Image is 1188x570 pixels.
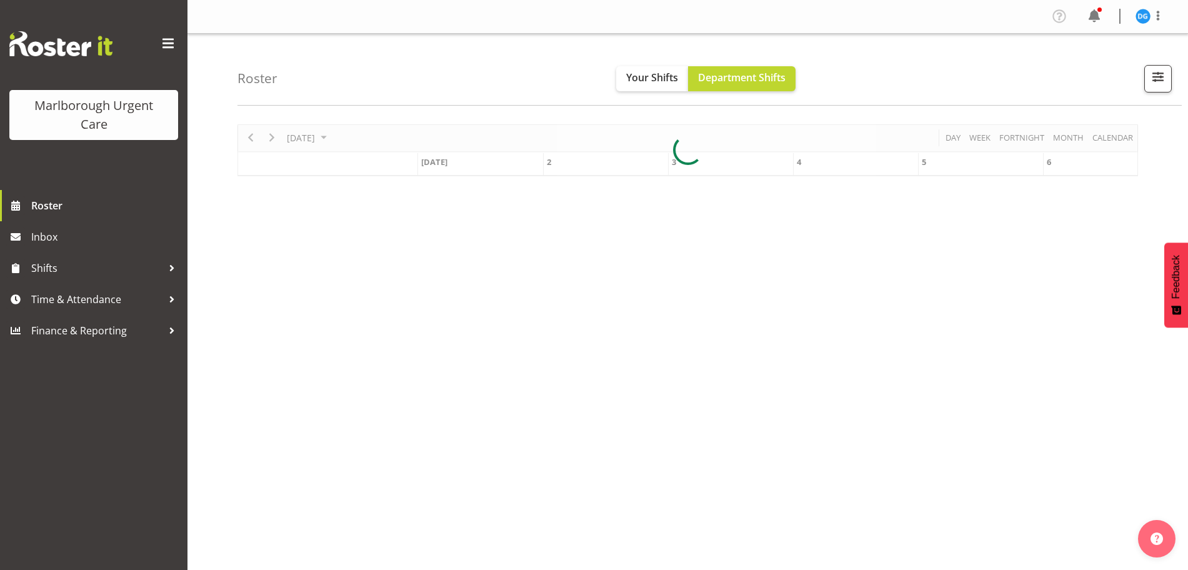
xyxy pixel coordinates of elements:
[9,31,112,56] img: Rosterit website logo
[1144,65,1172,92] button: Filter Shifts
[31,227,181,246] span: Inbox
[1151,532,1163,545] img: help-xxl-2.png
[31,321,162,340] span: Finance & Reporting
[22,96,166,134] div: Marlborough Urgent Care
[31,290,162,309] span: Time & Attendance
[626,71,678,84] span: Your Shifts
[31,196,181,215] span: Roster
[1171,255,1182,299] span: Feedback
[31,259,162,277] span: Shifts
[616,66,688,91] button: Your Shifts
[698,71,786,84] span: Department Shifts
[1136,9,1151,24] img: deo-garingalao11926.jpg
[237,71,277,86] h4: Roster
[1164,242,1188,327] button: Feedback - Show survey
[688,66,796,91] button: Department Shifts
